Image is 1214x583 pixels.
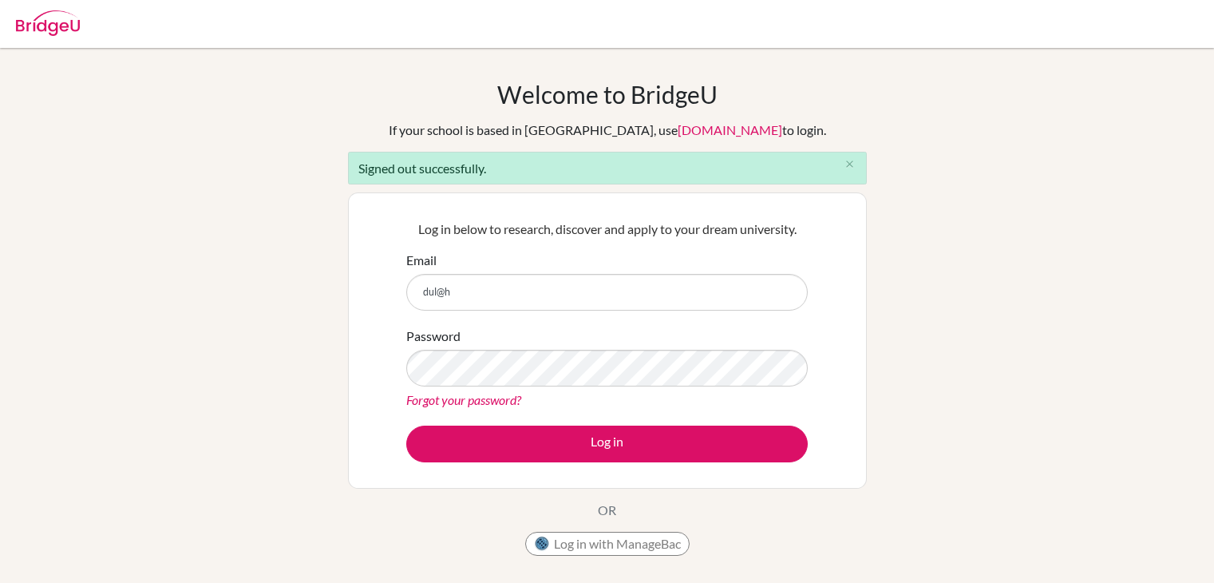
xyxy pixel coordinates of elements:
p: OR [598,501,616,520]
i: close [844,158,856,170]
div: If your school is based in [GEOGRAPHIC_DATA], use to login. [389,121,826,140]
button: Log in [406,426,808,462]
button: Close [834,153,866,176]
a: Forgot your password? [406,392,521,407]
img: Bridge-U [16,10,80,36]
p: Log in below to research, discover and apply to your dream university. [406,220,808,239]
a: [DOMAIN_NAME] [678,122,782,137]
label: Password [406,327,461,346]
label: Email [406,251,437,270]
h1: Welcome to BridgeU [497,80,718,109]
div: Signed out successfully. [348,152,867,184]
button: Log in with ManageBac [525,532,690,556]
